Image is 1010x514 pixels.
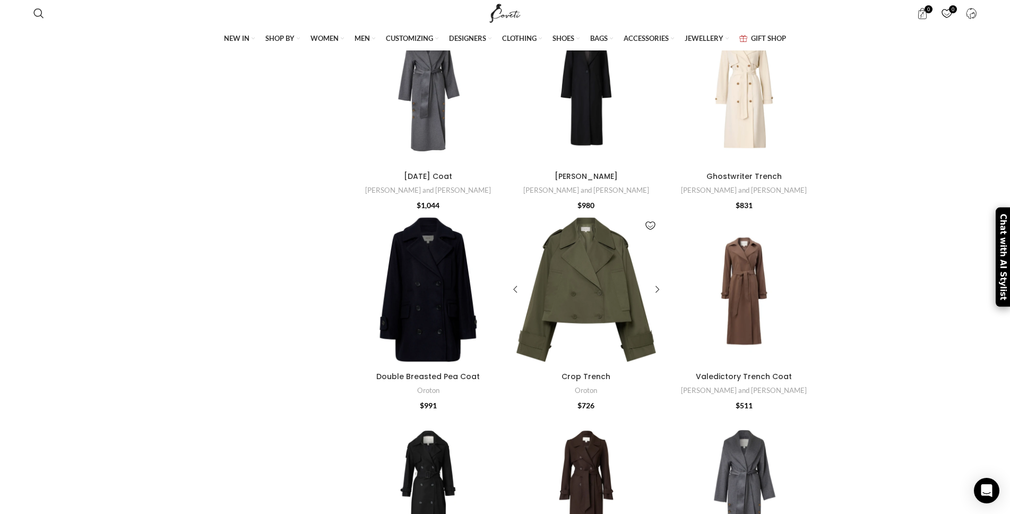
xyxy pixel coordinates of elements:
span: WOMEN [310,33,339,43]
a: CUSTOMIZING [386,28,438,50]
a: 0 [936,3,957,24]
bdi: 831 [736,201,753,210]
bdi: 726 [577,401,594,410]
a: [PERSON_NAME] [555,171,618,182]
a: [PERSON_NAME] and [PERSON_NAME] [523,186,649,194]
span: DESIGNERS [449,33,486,43]
a: Valedictory Trench Coat [696,371,792,382]
span: $ [577,201,582,210]
a: 0 [911,3,933,24]
a: SHOP BY [265,28,300,50]
a: GIFT SHOP [739,28,786,50]
a: SHOES [553,28,580,50]
span: CLOTHING [502,33,537,43]
span: JEWELLERY [685,33,723,43]
img: GiftBag [739,35,747,42]
div: Open Intercom Messenger [974,478,999,503]
span: $ [417,201,421,210]
a: ACCESSORIES [624,28,674,50]
a: Crop Trench [562,371,610,382]
span: BAGS [590,33,608,43]
bdi: 1,044 [417,201,439,210]
span: 0 [949,5,957,13]
span: MEN [355,33,370,43]
span: GIFT SHOP [751,33,786,43]
a: WOMEN [310,28,344,50]
span: NEW IN [224,33,249,43]
span: SHOP BY [265,33,295,43]
bdi: 511 [736,401,753,410]
a: Search [28,3,49,24]
a: [PERSON_NAME] and [PERSON_NAME] [681,186,807,194]
bdi: 991 [420,401,437,410]
a: JEWELLERY [685,28,729,50]
a: [PERSON_NAME] and [PERSON_NAME] [681,386,807,395]
span: ACCESSORIES [624,33,669,43]
span: $ [577,401,582,410]
span: CUSTOMIZING [386,33,433,43]
a: Site logo [487,8,523,17]
bdi: 980 [577,201,594,210]
div: Main navigation [28,28,982,50]
span: $ [736,401,740,410]
a: [PERSON_NAME] and [PERSON_NAME] [365,186,491,194]
a: Oroton [417,386,439,395]
span: $ [420,401,424,410]
a: Double Breasted Pea Coat [376,371,480,382]
a: Ghostwriter Trench [706,171,782,182]
a: MEN [355,28,375,50]
a: NEW IN [224,28,255,50]
span: 0 [925,5,933,13]
a: DESIGNERS [449,28,491,50]
span: $ [736,201,740,210]
a: Oroton [575,386,597,395]
div: My Wishlist [936,3,957,24]
span: SHOES [553,33,574,43]
a: [DATE] Coat [404,171,452,182]
a: CLOTHING [502,28,542,50]
a: BAGS [590,28,613,50]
